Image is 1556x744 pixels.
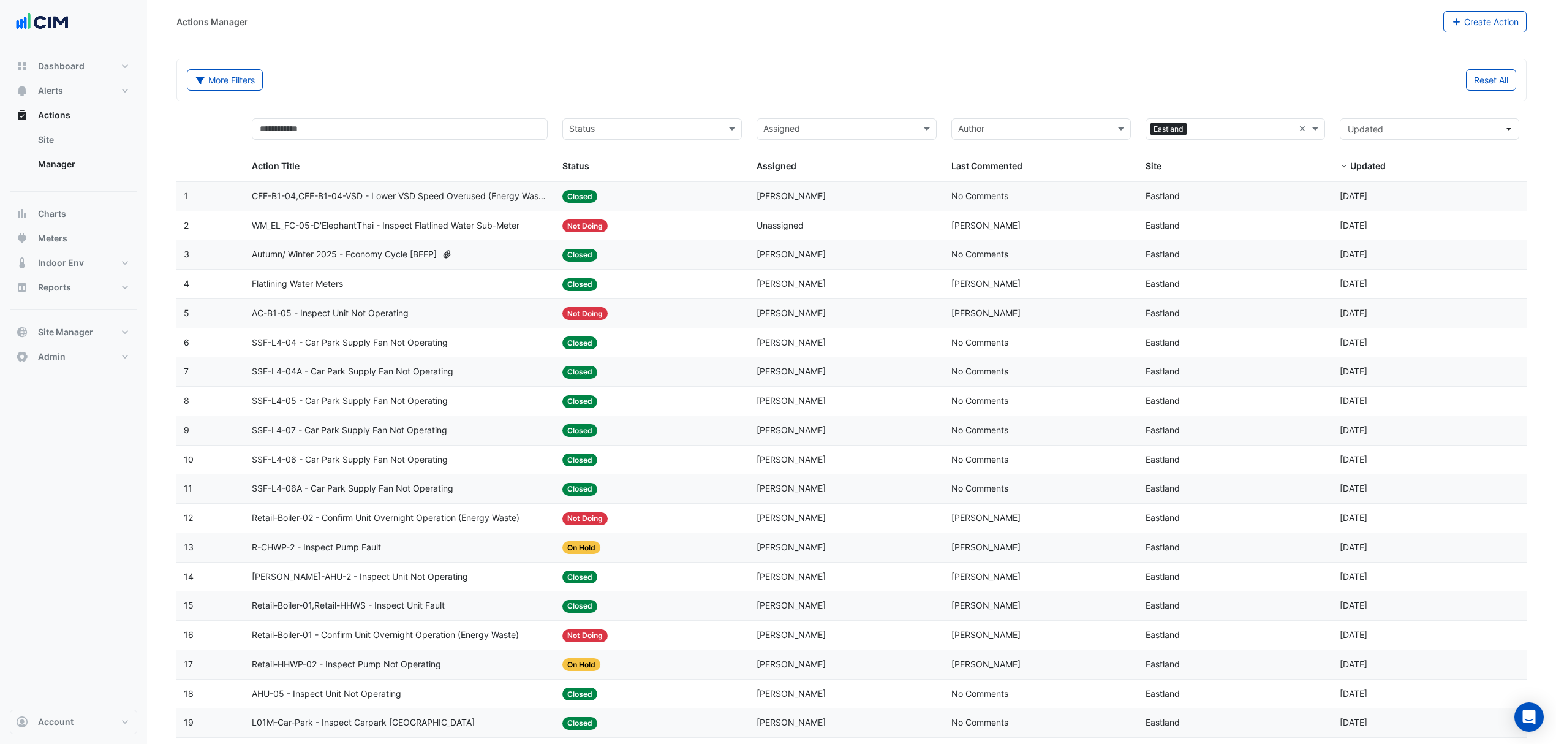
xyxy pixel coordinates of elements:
[951,542,1021,552] span: [PERSON_NAME]
[184,366,189,376] span: 7
[184,571,194,582] span: 14
[252,189,548,203] span: CEF-B1-04,CEF-B1-04-VSD - Lower VSD Speed Overused (Energy Waste)
[184,425,189,435] span: 9
[252,336,448,350] span: SSF-L4-04 - Car Park Supply Fan Not Operating
[184,542,194,552] span: 13
[757,191,826,201] span: [PERSON_NAME]
[1146,308,1180,318] span: Eastland
[951,425,1008,435] span: No Comments
[757,278,826,289] span: [PERSON_NAME]
[1146,278,1180,289] span: Eastland
[1340,600,1367,610] span: 2025-08-18T10:04:56.036
[184,483,192,493] span: 11
[757,161,796,171] span: Assigned
[757,454,826,465] span: [PERSON_NAME]
[184,717,194,727] span: 19
[16,326,28,338] app-icon: Site Manager
[1443,11,1527,32] button: Create Action
[16,351,28,363] app-icon: Admin
[252,306,409,321] span: AC-B1-05 - Inspect Unit Not Operating
[951,249,1008,259] span: No Comments
[951,571,1021,582] span: [PERSON_NAME]
[38,716,74,728] span: Account
[16,109,28,121] app-icon: Actions
[1299,122,1309,136] span: Clear
[1146,512,1180,523] span: Eastland
[1340,425,1367,435] span: 2025-08-18T10:16:00.265
[1348,124,1383,134] span: Updated
[562,336,597,349] span: Closed
[1146,425,1180,435] span: Eastland
[184,191,188,201] span: 1
[16,85,28,97] app-icon: Alerts
[1146,659,1180,669] span: Eastland
[757,249,826,259] span: [PERSON_NAME]
[951,629,1021,640] span: [PERSON_NAME]
[951,366,1008,376] span: No Comments
[1340,542,1367,552] span: 2025-08-18T10:15:08.621
[1146,483,1180,493] span: Eastland
[1146,395,1180,406] span: Eastland
[38,208,66,220] span: Charts
[562,571,597,583] span: Closed
[951,161,1022,171] span: Last Commented
[951,454,1008,465] span: No Comments
[562,454,597,466] span: Closed
[10,320,137,344] button: Site Manager
[1340,571,1367,582] span: 2025-08-18T10:09:09.749
[1146,571,1180,582] span: Eastland
[16,60,28,72] app-icon: Dashboard
[1340,278,1367,289] span: 2025-08-18T10:38:07.937
[1340,454,1367,465] span: 2025-08-18T10:15:54.395
[562,424,597,437] span: Closed
[187,69,263,91] button: More Filters
[38,351,66,363] span: Admin
[252,365,453,379] span: SSF-L4-04A - Car Park Supply Fan Not Operating
[951,483,1008,493] span: No Comments
[252,687,401,701] span: AHU-05 - Inspect Unit Not Operating
[1146,220,1180,230] span: Eastland
[184,249,189,259] span: 3
[252,716,475,730] span: L01M-Car-Park - Inspect Carpark [GEOGRAPHIC_DATA]
[562,512,608,525] span: Not Doing
[562,395,597,408] span: Closed
[757,220,804,230] span: Unassigned
[1514,702,1544,732] div: Open Intercom Messenger
[1340,118,1519,140] button: Updated
[184,395,189,406] span: 8
[184,454,194,465] span: 10
[1340,191,1367,201] span: 2025-09-03T15:05:34.704
[1340,220,1367,230] span: 2025-09-01T14:26:26.573
[562,366,597,379] span: Closed
[10,226,137,251] button: Meters
[757,600,826,610] span: [PERSON_NAME]
[184,308,189,318] span: 5
[757,629,826,640] span: [PERSON_NAME]
[757,542,826,552] span: [PERSON_NAME]
[1146,454,1180,465] span: Eastland
[252,628,519,642] span: Retail-Boiler-01 - Confirm Unit Overnight Operation (Energy Waste)
[38,281,71,294] span: Reports
[184,659,193,669] span: 17
[252,423,447,438] span: SSF-L4-07 - Car Park Supply Fan Not Operating
[252,511,519,525] span: Retail-Boiler-02 - Confirm Unit Overnight Operation (Energy Waste)
[1146,629,1180,640] span: Eastland
[10,344,137,369] button: Admin
[757,571,826,582] span: [PERSON_NAME]
[1146,366,1180,376] span: Eastland
[562,688,597,700] span: Closed
[16,281,28,294] app-icon: Reports
[757,395,826,406] span: [PERSON_NAME]
[562,658,600,671] span: On Hold
[184,600,194,610] span: 15
[184,337,189,347] span: 6
[252,599,445,613] span: Retail-Boiler-01,Retail-HHWS - Inspect Unit Fault
[38,257,84,269] span: Indoor Env
[757,366,826,376] span: [PERSON_NAME]
[1146,600,1180,610] span: Eastland
[10,202,137,226] button: Charts
[10,710,137,734] button: Account
[1146,161,1161,171] span: Site
[252,394,448,408] span: SSF-L4-05 - Car Park Supply Fan Not Operating
[252,219,519,233] span: WM_EL_FC-05-D'ElephantThai - Inspect Flatlined Water Sub-Meter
